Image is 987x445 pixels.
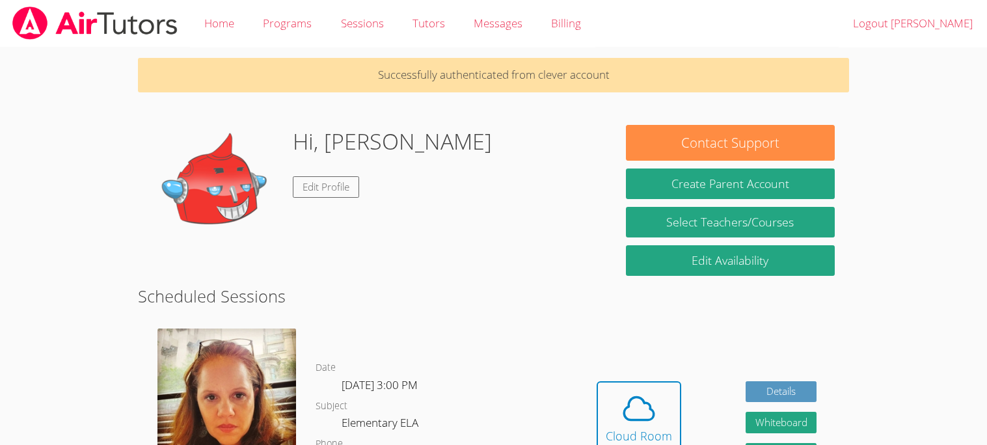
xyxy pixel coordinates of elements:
[626,245,834,276] a: Edit Availability
[293,125,492,158] h1: Hi, [PERSON_NAME]
[316,360,336,376] dt: Date
[746,381,817,403] a: Details
[342,377,418,392] span: [DATE] 3:00 PM
[626,207,834,237] a: Select Teachers/Courses
[342,414,421,436] dd: Elementary ELA
[626,125,834,161] button: Contact Support
[11,7,179,40] img: airtutors_banner-c4298cdbf04f3fff15de1276eac7730deb9818008684d7c2e4769d2f7ddbe033.png
[316,398,347,414] dt: Subject
[626,169,834,199] button: Create Parent Account
[138,58,848,92] p: Successfully authenticated from clever account
[746,412,817,433] button: Whiteboard
[138,284,848,308] h2: Scheduled Sessions
[152,125,282,255] img: default.png
[293,176,359,198] a: Edit Profile
[606,427,672,445] div: Cloud Room
[474,16,522,31] span: Messages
